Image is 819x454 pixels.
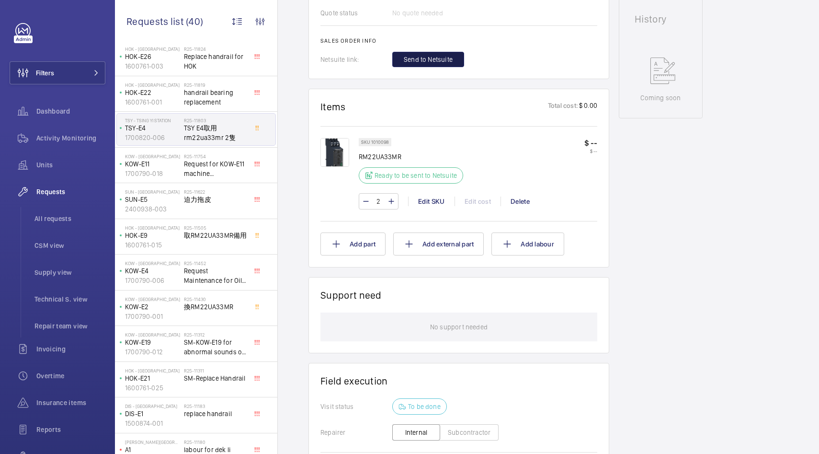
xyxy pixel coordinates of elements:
[430,313,488,341] p: No support needed
[36,68,54,78] span: Filters
[408,402,441,411] p: To be done
[184,403,247,409] h2: R25-11183
[184,409,247,419] span: replace handrail
[125,439,180,445] p: [PERSON_NAME][GEOGRAPHIC_DATA]
[125,159,180,169] p: KOW-E11
[184,225,247,231] h2: R25-11505
[184,302,247,312] span: 換RM22UA33MR
[125,195,180,204] p: SUN-E5
[320,138,349,167] img: JXVHwKH7586ZlETuGujDK914LC-TTiL021CYZfs7HoFoxRqx.png
[126,15,186,27] span: Requests list
[125,332,180,338] p: KOW - [GEOGRAPHIC_DATA]
[125,117,180,123] p: TSY - Tsing Yi Station
[184,46,247,52] h2: R25-11824
[584,148,597,154] p: $ --
[125,368,180,373] p: HOK - [GEOGRAPHIC_DATA]
[184,332,247,338] h2: R25-11312
[125,52,180,61] p: HOK-E26
[125,88,180,97] p: HOK-E22
[125,61,180,71] p: 1600761-003
[392,424,440,441] button: Internal
[34,241,105,250] span: CSM view
[125,231,180,240] p: HOK-E9
[125,312,180,321] p: 1700790-001
[125,123,180,133] p: TSY-E4
[408,197,455,206] div: Edit SKU
[184,117,247,123] h2: R25-11803
[36,106,105,116] span: Dashboard
[320,375,597,387] h1: Field execution
[34,214,105,223] span: All requests
[125,204,180,214] p: 2400938-003
[440,424,499,441] button: Subcontractor
[375,171,457,180] p: Ready to be sent to Netsuite
[184,159,247,178] span: Request for KOW-E11 machine maintenance
[125,266,180,276] p: KOW-E4
[125,409,180,419] p: DIS-E1
[125,169,180,178] p: 1700790-018
[184,368,247,373] h2: R25-11311
[125,302,180,312] p: KOW-E2
[34,321,105,331] span: Repair team view
[125,82,180,88] p: HOK - [GEOGRAPHIC_DATA]
[184,260,247,266] h2: R25-11452
[393,233,484,256] button: Add external part
[184,88,247,107] span: handrail bearing replacement
[359,152,469,162] p: RM22UA33MR
[36,160,105,170] span: Units
[500,197,539,206] div: Delete
[635,14,687,24] h1: History
[184,52,247,71] span: Replace handrail for HOK
[34,268,105,277] span: Supply view
[184,195,247,204] span: 迫力拖皮
[125,296,180,302] p: KOW - [GEOGRAPHIC_DATA]
[125,403,180,409] p: DIS - [GEOGRAPHIC_DATA]
[184,82,247,88] h2: R25-11819
[125,260,180,266] p: KOW - [GEOGRAPHIC_DATA]
[184,338,247,357] span: SM-KOW-E19 for abnormal sounds of coupling damper
[320,37,597,44] h2: Sales order info
[125,276,180,285] p: 1700790-006
[184,153,247,159] h2: R25-11754
[36,187,105,197] span: Requests
[548,101,578,113] p: Total cost:
[184,373,247,383] span: SM-Replace Handrail
[320,289,382,301] h1: Support need
[184,266,247,285] span: Request Maintenance for Oil Leaking & abnormal noise
[640,93,681,103] p: Coming soon
[584,138,597,148] p: $ --
[361,140,389,144] p: SKU 1010098
[36,425,105,434] span: Reports
[125,153,180,159] p: KOW - [GEOGRAPHIC_DATA]
[10,61,105,84] button: Filters
[125,383,180,393] p: 1600761-025
[125,419,180,428] p: 1500874-001
[320,233,386,256] button: Add part
[125,373,180,383] p: HOK-E21
[125,97,180,107] p: 1600761-001
[125,338,180,347] p: KOW-E19
[125,189,180,195] p: SUN - [GEOGRAPHIC_DATA]
[34,294,105,304] span: Technical S. view
[125,225,180,231] p: HOK - [GEOGRAPHIC_DATA]
[404,55,453,64] span: Send to Netsuite
[578,101,597,113] p: $ 0.00
[184,123,247,142] span: TSY E4取用rm22ua33mr 2隻
[36,398,105,407] span: Insurance items
[491,233,564,256] button: Add labour
[36,371,105,381] span: Overtime
[320,101,346,113] h1: Items
[36,344,105,354] span: Invoicing
[184,189,247,195] h2: R25-11622
[392,52,464,67] button: Send to Netsuite
[125,240,180,250] p: 1600761-015
[125,133,180,142] p: 1700820-006
[125,347,180,357] p: 1700790-012
[184,439,247,445] h2: R25-11180
[125,46,180,52] p: HOK - [GEOGRAPHIC_DATA]
[36,133,105,143] span: Activity Monitoring
[184,231,247,240] span: 取RM22UA33MR備用
[184,296,247,302] h2: R25-11430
